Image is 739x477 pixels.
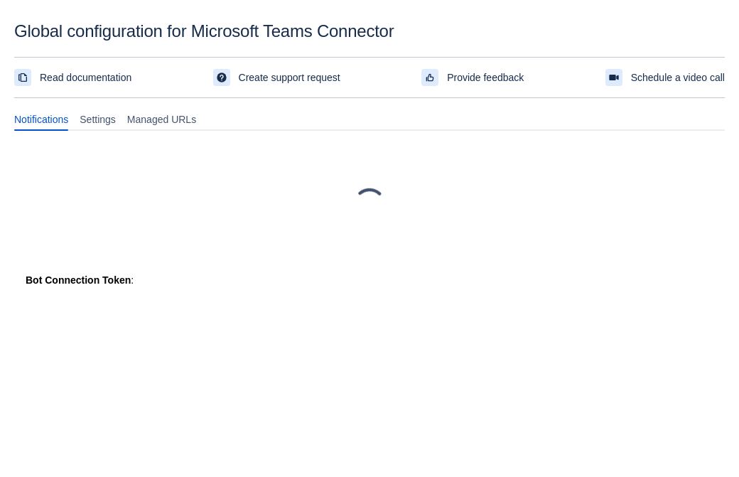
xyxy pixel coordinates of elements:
span: Notifications [14,112,68,127]
span: Create support request [239,66,340,89]
span: Schedule a video call [631,66,725,89]
strong: Bot Connection Token [26,274,131,286]
span: support [216,72,227,83]
span: feedback [424,72,436,83]
span: Provide feedback [447,66,524,89]
span: Settings [80,112,116,127]
div: : [26,273,713,287]
a: Read documentation [14,66,131,89]
span: Read documentation [40,66,131,89]
a: Create support request [213,66,340,89]
span: videoCall [608,72,620,83]
a: Provide feedback [421,66,524,89]
div: Global configuration for Microsoft Teams Connector [14,21,725,41]
span: Managed URLs [127,112,196,127]
a: Schedule a video call [605,66,725,89]
span: documentation [17,72,28,83]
